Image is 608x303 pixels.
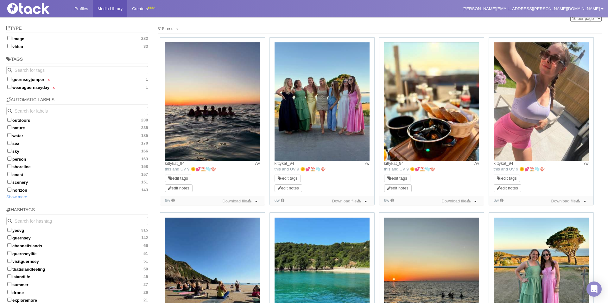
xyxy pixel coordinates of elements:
[6,179,148,185] label: scenery
[7,235,11,239] input: guernsey142
[6,124,148,131] label: nature
[158,26,602,32] div: 315 results
[141,172,148,177] span: 157
[146,85,148,90] span: 1
[440,198,472,205] a: Download file
[6,84,148,90] label: wearaguernseyday
[7,290,11,294] input: drone26
[6,217,148,225] input: Search for hashtag
[6,57,148,64] h5: Tags
[143,259,148,264] span: 51
[7,251,11,255] input: guernseylife51
[6,266,148,272] label: thatislandfeeling
[384,42,479,161] img: Image may contain: brunch, food, beverage, coffee, coffee cup, dish, meal, animal, invertebrate, ...
[47,77,50,82] a: x
[497,186,518,190] a: edit notes
[143,243,148,248] span: 66
[494,167,545,171] span: this and UV 9 🌞💕⛱️🫧🪸
[7,133,11,137] input: water185
[7,243,11,247] input: channelislands66
[7,85,11,89] input: wearaguernseydayx 1
[330,198,362,205] a: Download file
[5,3,68,14] img: Tack
[165,161,185,166] a: kittykat_94
[278,176,298,181] a: edit tags
[6,227,148,233] label: yesvg
[387,176,407,181] a: edit tags
[7,267,11,271] input: thatislandfeeling50
[165,198,170,203] time: Added: 21/07/2025, 14:56:54
[6,250,148,257] label: guernseylife
[6,217,15,225] button: Search
[6,195,27,199] a: Show more
[143,282,148,287] span: 27
[141,228,148,233] span: 315
[7,274,11,278] input: islandlife45
[6,281,148,288] label: summer
[278,186,299,190] a: edit notes
[168,186,189,190] a: edit notes
[141,157,148,162] span: 163
[141,118,148,123] span: 238
[6,289,148,295] label: drone
[275,198,280,203] time: Added: 21/07/2025, 14:56:52
[165,167,216,171] span: this and UV 9 🌞💕⛱️🫧🪸
[8,109,12,113] svg: Search
[143,251,148,256] span: 51
[6,26,148,33] h5: Type
[7,149,11,153] input: sky166
[7,118,11,122] input: outdoors238
[6,66,15,74] button: Search
[141,36,148,41] span: 282
[7,228,11,232] input: yesvg315
[494,161,513,166] a: kittykat_94
[7,157,11,161] input: person163
[275,167,326,171] span: this and UV 9 🌞💕⛱️🫧🪸
[549,198,581,205] a: Download file
[583,161,589,166] time: Posted: 14/07/2025, 20:55:22
[141,180,148,185] span: 151
[6,207,148,215] h5: Hashtags
[494,42,589,161] img: Image may contain: adult, female, person, woman, hair, braid, clothing, shorts, face, head, selfi...
[141,149,148,154] span: 166
[6,140,148,146] label: sea
[6,258,148,264] label: visitguernsey
[497,176,517,181] a: edit tags
[7,188,11,192] input: horizon143
[143,290,148,295] span: 26
[6,117,148,123] label: outdoors
[143,44,148,49] span: 33
[7,180,11,184] input: scenery151
[6,234,148,241] label: guernsey
[6,107,15,115] button: Search
[7,36,11,40] input: image282
[7,125,11,129] input: nature235
[146,77,148,82] span: 1
[384,167,435,171] span: this and UV 9 🌞💕⛱️🫧🪸
[6,171,148,177] label: coast
[6,43,148,49] label: video
[221,198,252,205] a: Download file
[384,161,404,166] a: kittykat_94
[6,107,148,115] input: Search for labels
[7,298,11,302] input: exploremore21
[7,164,11,168] input: shoreline158
[255,161,260,166] time: Posted: 14/07/2025, 20:55:22
[6,148,148,154] label: sky
[8,68,12,72] svg: Search
[364,161,370,166] time: Posted: 14/07/2025, 20:55:22
[7,259,11,263] input: visitguernsey51
[494,198,499,203] time: Added: 21/07/2025, 14:56:49
[7,44,11,48] input: video33
[6,35,148,41] label: image
[7,141,11,145] input: sea170
[141,235,148,240] span: 142
[7,172,11,176] input: coast157
[6,66,148,74] input: Search for tags
[6,76,148,82] label: guernseyjumper
[6,132,148,139] label: water
[275,42,370,161] img: Image may contain: adult, female, person, woman, groupshot, clothing, dress, accessories, jewelry...
[168,176,188,181] a: edit tags
[143,298,148,303] span: 21
[7,282,11,286] input: summer27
